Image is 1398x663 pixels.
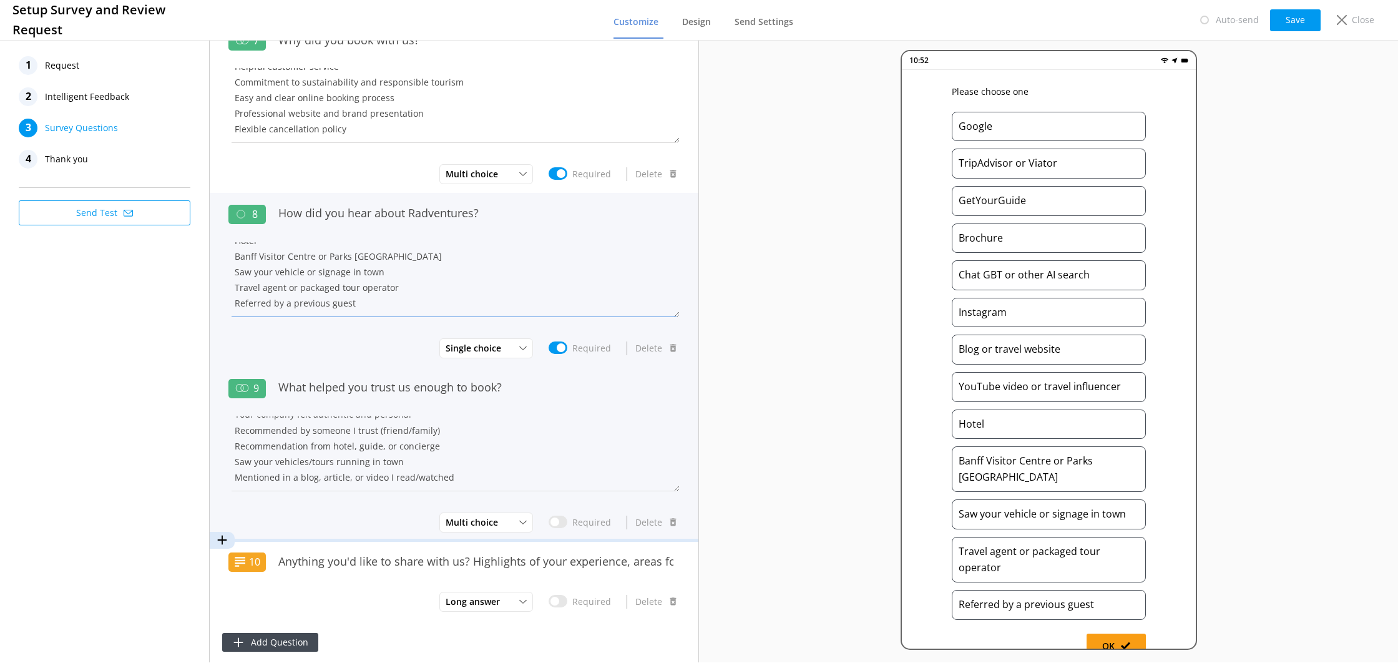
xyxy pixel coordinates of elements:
button: Save [1270,9,1321,31]
div: 4 [19,150,37,169]
div: Hotel [952,410,1146,440]
div: YouTube video or travel influencer [952,372,1146,402]
textarea: Small group size Knowledgeable local guides Positive online reviews Helpful customer service Comm... [228,68,680,143]
div: Banff Visitor Centre or Parks [GEOGRAPHIC_DATA] [952,446,1146,492]
input: Enter your question here [272,199,680,227]
div: TripAdvisor or Viator [952,149,1146,179]
div: Instagram [952,298,1146,328]
button: OK [1087,634,1146,659]
span: Intelligent Feedback [45,87,129,106]
img: battery.png [1181,57,1188,64]
button: Add Question [222,633,318,652]
span: Design [682,16,711,28]
div: GetYourGuide [952,186,1146,216]
span: Multi choice [446,516,506,529]
div: 8 [228,205,266,225]
textarea: Google TripAdvisor or Viator GetYourGuide Brochure Chat GBT or other AI search Instagram Blog or ... [228,242,680,317]
p: Auto-send [1216,13,1259,27]
div: 2 [19,87,37,106]
div: 1 [19,56,37,75]
div: Google [952,112,1146,142]
textarea: Positive guest reviews Photos/videos on your website or socials Seeing happy guests in your conte... [228,416,680,491]
div: Brochure [952,223,1146,253]
div: Travel agent or packaged tour operator [952,537,1146,582]
div: 10 [228,552,266,572]
span: Send Settings [735,16,793,28]
span: Request [45,56,79,75]
span: Thank you [45,150,88,169]
button: Delete [633,162,680,187]
p: Close [1352,13,1374,27]
div: 7 [228,31,266,51]
div: 3 [19,119,37,137]
img: near-me.png [1171,57,1178,64]
label: Required [572,167,611,181]
span: Customize [613,16,658,28]
div: Saw your vehicle or signage in town [952,499,1146,529]
span: Multi choice [446,167,506,181]
div: Referred by a previous guest [952,590,1146,620]
button: Delete [633,589,680,614]
button: Delete [633,510,680,535]
label: Required [572,516,611,529]
label: Required [572,341,611,355]
span: Long answer [446,595,507,609]
p: Please choose one [952,85,1146,99]
label: Required [572,595,611,609]
img: wifi.png [1161,57,1168,64]
span: Survey Questions [45,119,118,137]
input: Enter your question here [272,373,680,401]
span: Single choice [446,341,509,355]
div: Blog or travel website [952,335,1146,365]
button: Delete [633,336,680,361]
input: Enter your question here [272,548,680,576]
div: 9 [228,379,266,399]
div: Chat GBT or other AI search [952,260,1146,290]
button: Send Test [19,200,190,225]
p: 10:52 [909,54,929,66]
